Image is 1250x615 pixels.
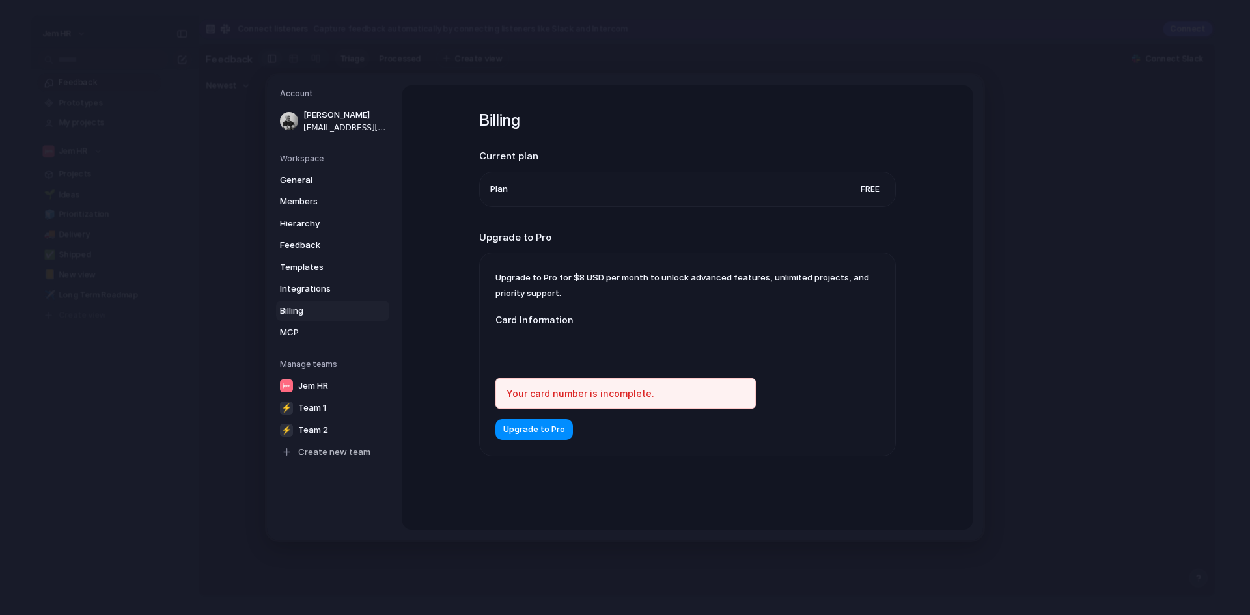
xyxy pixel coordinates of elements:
a: Feedback [276,235,389,256]
a: ⚡Team 2 [276,420,389,441]
span: Templates [280,261,363,274]
a: Billing [276,301,389,321]
h2: Upgrade to Pro [479,230,896,245]
span: Upgrade to Pro for $8 USD per month to unlock advanced features, unlimited projects, and priority... [495,272,869,298]
span: Team 1 [298,402,326,415]
label: Card Information [495,313,756,327]
span: MCP [280,326,363,339]
h5: Workspace [280,153,389,165]
span: Members [280,195,363,208]
span: [PERSON_NAME] [303,109,387,122]
span: Jem HR [298,379,328,392]
button: Upgrade to Pro [495,419,573,440]
a: MCP [276,322,389,343]
a: General [276,170,389,191]
a: Create new team [276,442,389,463]
h2: Current plan [479,149,896,164]
span: Upgrade to Pro [503,423,565,436]
div: Your card number is incomplete. [495,378,756,409]
span: [EMAIL_ADDRESS][DOMAIN_NAME] [303,122,387,133]
div: ⚡ [280,424,293,437]
iframe: Secure card payment input frame [506,342,745,355]
span: General [280,174,363,187]
h5: Manage teams [280,359,389,370]
span: Hierarchy [280,217,363,230]
h1: Billing [479,109,896,132]
h5: Account [280,88,389,100]
span: Plan [490,183,508,196]
span: Create new team [298,446,370,459]
span: Team 2 [298,424,328,437]
a: Templates [276,257,389,278]
span: Integrations [280,282,363,295]
span: Free [855,181,885,198]
a: [PERSON_NAME][EMAIL_ADDRESS][DOMAIN_NAME] [276,105,389,137]
a: ⚡Team 1 [276,398,389,418]
a: Hierarchy [276,213,389,234]
a: Jem HR [276,376,389,396]
span: Feedback [280,239,363,252]
a: Integrations [276,279,389,299]
a: Members [276,191,389,212]
div: ⚡ [280,402,293,415]
span: Billing [280,305,363,318]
